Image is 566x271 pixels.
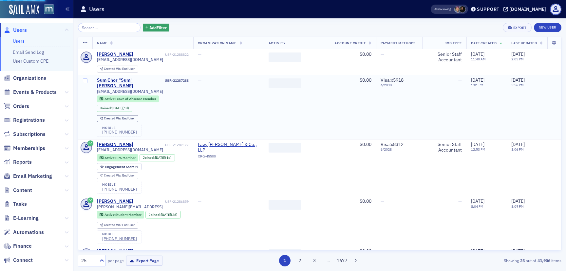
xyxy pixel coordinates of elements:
span: [EMAIL_ADDRESS][DOMAIN_NAME] [97,147,163,152]
span: Email Marketing [13,173,52,180]
span: 6 / 2028 [381,147,418,152]
time: 8:09 PM [511,204,524,209]
span: [DATE] [511,51,525,57]
span: ‌ [269,78,301,88]
span: 6 / 2030 [381,83,418,87]
button: 1677 [336,255,348,266]
div: (1d) [155,156,172,160]
span: Active [104,156,115,160]
a: Users [13,38,25,44]
span: Events & Products [13,89,57,96]
a: [PERSON_NAME] [97,142,133,148]
span: — [381,51,384,57]
img: SailAMX [44,4,54,14]
span: ‌ [269,200,301,210]
span: [DATE] [161,212,171,217]
span: Joined : [100,106,112,110]
div: Senior Staff Accountant [427,142,462,153]
span: Meghan Will [454,6,461,13]
span: Active [104,96,115,101]
span: $0.00 [360,198,371,204]
span: — [198,77,201,83]
a: Events & Products [4,89,57,96]
a: View Homepage [39,4,54,15]
span: Last Updated [511,41,537,45]
a: Orders [4,103,29,110]
a: Active Leave of Absence Member [100,97,156,101]
label: per page [108,258,124,263]
div: Created Via: End User [97,66,138,73]
a: Connect [4,257,33,264]
span: [DATE] [155,155,165,160]
span: [DATE] [511,141,525,147]
a: Content [4,187,32,194]
span: Joined : [143,156,155,160]
div: Created Via: End User [97,172,138,179]
a: [PHONE_NUMBER] [102,130,137,135]
span: Memberships [13,145,45,152]
a: User Custom CPE [13,58,48,64]
span: Faw, Casson & Co., LLP [198,142,259,153]
span: Account Credit [334,41,366,45]
div: Showing out of items [405,258,561,263]
div: End User [104,117,135,120]
a: Finance [4,242,32,250]
div: (1d) [112,106,129,110]
div: mobile [102,183,137,187]
h1: Users [89,5,104,13]
div: Active: Active: Student Member [97,211,144,218]
span: E-Learning [13,215,39,222]
div: [PERSON_NAME] [97,52,133,57]
span: Payment Methods [381,41,416,45]
span: $0.00 [360,141,371,147]
span: — [458,248,462,254]
span: [DATE] [511,198,525,204]
span: Connect [13,257,33,264]
div: End User [104,223,135,227]
span: $0.00 [360,51,371,57]
div: Export [513,26,527,30]
a: Active Student Member [100,213,141,217]
span: Date Created [471,41,497,45]
span: Activity [269,41,286,45]
span: Organization Name [198,41,236,45]
div: End User [104,67,135,71]
div: Created Via: End User [97,222,138,229]
div: [DOMAIN_NAME] [509,6,546,12]
div: Also [434,7,441,11]
span: Joined : [149,213,161,217]
button: AddFilter [143,24,170,32]
span: Viewing [434,7,451,11]
span: Visa : x5918 [381,77,404,83]
span: Job Type [445,41,462,45]
a: Users [4,27,27,34]
button: 1 [279,255,291,266]
a: Organizations [4,74,46,82]
span: — [381,248,384,254]
div: [PHONE_NUMBER] [102,236,137,241]
div: End User [104,174,135,177]
span: Automations [13,229,44,236]
img: SailAMX [9,5,39,15]
time: 12:53 PM [471,147,485,152]
a: Active CPA Member [100,156,135,160]
span: Organizations [13,74,46,82]
span: [DATE] [511,77,525,83]
div: Support [477,6,500,12]
div: ORG-45500 [198,154,259,161]
button: Export Page [126,256,162,266]
a: Sum Chor "Sum" [PERSON_NAME] [97,77,164,89]
time: 1:01 PM [471,83,483,87]
div: USR-21287288 [165,78,189,83]
span: [PERSON_NAME][EMAIL_ADDRESS][PERSON_NAME][DOMAIN_NAME] [97,204,189,209]
div: [PHONE_NUMBER] [102,187,137,192]
a: Automations [4,229,44,236]
div: Created Via: End User [97,115,138,122]
time: 2:05 PM [511,57,524,61]
span: Lauren McDonough [459,6,466,13]
span: — [198,248,201,254]
div: USR-21287177 [134,143,189,147]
